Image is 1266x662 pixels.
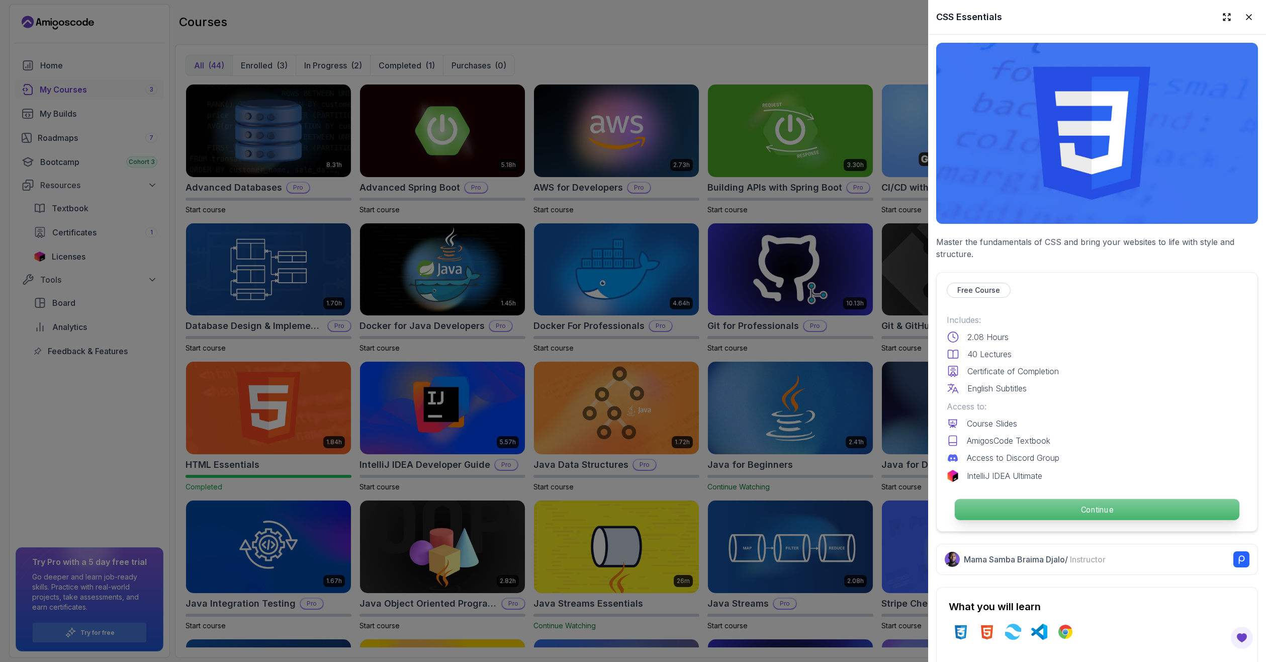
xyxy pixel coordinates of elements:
p: Free Course [957,285,1000,295]
img: jetbrains logo [947,470,959,482]
p: Master the fundamentals of CSS and bring your websites to life with style and structure. [936,236,1258,260]
p: Certificate of Completion [967,365,1059,377]
p: 40 Lectures [967,348,1012,360]
img: chrome logo [1057,624,1073,640]
img: vscode logo [1031,624,1047,640]
img: tailwindcss logo [1005,624,1021,640]
button: Open Feedback Button [1230,626,1254,650]
p: Includes: [947,314,1247,326]
p: 2.08 Hours [967,331,1009,343]
p: Course Slides [967,418,1017,430]
img: css logo [953,624,969,640]
p: Access to: [947,400,1247,412]
img: Nelson Djalo [945,552,960,567]
p: Mama Samba Braima Djalo / [964,553,1106,565]
span: Instructor [1070,554,1106,564]
p: AmigosCode Textbook [967,435,1050,447]
h2: CSS Essentials [936,10,1002,24]
button: Continue [954,499,1240,521]
p: IntelliJ IDEA Ultimate [967,470,1042,482]
p: Continue [955,499,1239,520]
h2: What you will learn [949,600,1245,614]
button: Expand drawer [1218,8,1236,26]
p: Access to Discord Group [967,452,1059,464]
img: css-essentials_thumbnail [936,43,1258,224]
p: English Subtitles [967,382,1027,394]
img: html logo [979,624,995,640]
